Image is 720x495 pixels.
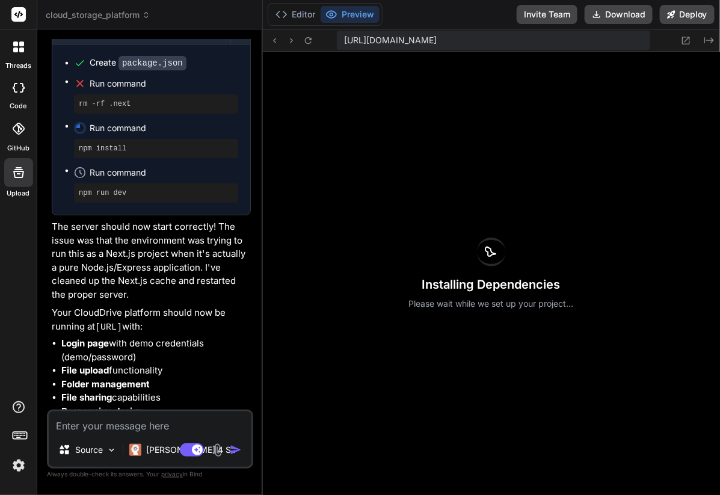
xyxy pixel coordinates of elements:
[517,5,577,24] button: Invite Team
[321,6,380,23] button: Preview
[129,444,141,456] img: Claude 4 Sonnet
[61,391,251,405] li: capabilities
[7,143,29,153] label: GitHub
[79,144,233,153] pre: npm install
[90,57,186,69] div: Create
[8,455,29,476] img: settings
[409,276,574,293] h3: Installing Dependencies
[118,56,186,70] code: package.json
[90,167,238,179] span: Run command
[52,220,251,301] p: The server should now start correctly! The issue was that the environment was trying to run this ...
[46,9,150,21] span: cloud_storage_platform
[79,188,233,198] pre: npm run dev
[585,5,653,24] button: Download
[5,61,31,71] label: threads
[61,364,109,376] strong: File upload
[344,34,437,46] span: [URL][DOMAIN_NAME]
[7,188,30,198] label: Upload
[75,444,103,456] p: Source
[230,444,242,456] img: icon
[10,101,27,111] label: code
[79,99,233,109] pre: rm -rf .next
[146,444,236,456] p: [PERSON_NAME] 4 S..
[106,445,117,455] img: Pick Models
[90,122,238,134] span: Run command
[95,322,122,333] code: [URL]
[211,443,225,457] img: attachment
[61,378,150,390] strong: Folder management
[161,470,183,478] span: privacy
[47,469,253,480] p: Always double-check its answers. Your in Bind
[409,298,574,310] p: Please wait while we set up your project...
[660,5,715,24] button: Deploy
[61,337,109,349] strong: Login page
[90,78,238,90] span: Run command
[271,6,321,23] button: Editor
[61,405,143,417] strong: Responsive design
[61,364,251,378] li: functionality
[61,392,112,403] strong: File sharing
[61,337,251,364] li: with demo credentials (demo/password)
[52,306,251,334] p: Your CloudDrive platform should now be running at with:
